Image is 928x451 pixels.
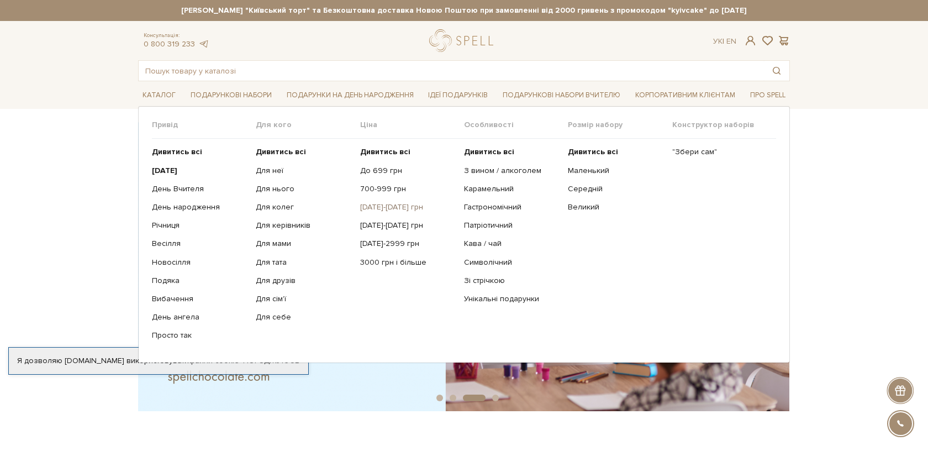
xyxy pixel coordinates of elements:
button: Carousel Page 4 [492,395,499,401]
b: Дивитись всі [152,147,202,156]
a: "Збери сам" [672,147,768,157]
a: Річниця [152,221,247,230]
span: Розмір набору [568,120,672,130]
a: файли cookie [189,356,239,365]
a: Для мами [256,239,351,249]
a: Дивитись всі [568,147,663,157]
a: Подарункові набори Вчителю [498,86,625,104]
b: Дивитись всі [256,147,306,156]
a: Подяка [152,276,247,286]
a: Весілля [152,239,247,249]
a: Гастрономічний [464,202,560,212]
a: Дивитись всі [256,147,351,157]
a: До 699 грн [360,166,456,176]
b: Дивитись всі [568,147,618,156]
a: [DATE]-[DATE] грн [360,221,456,230]
a: Великий [568,202,663,212]
a: Для сім'ї [256,294,351,304]
a: Подарунки на День народження [282,87,418,104]
a: Ідеї подарунків [424,87,492,104]
b: Дивитись всі [464,147,514,156]
a: Для друзів [256,276,351,286]
a: Для тата [256,258,351,268]
a: З вином / алкоголем [464,166,560,176]
a: Дивитись всі [464,147,560,157]
a: 0 800 319 233 [144,39,195,49]
a: Погоджуюсь [243,356,299,366]
b: Дивитись всі [360,147,410,156]
a: Символічний [464,258,560,268]
button: Пошук товару у каталозі [764,61,789,81]
a: Для колег [256,202,351,212]
a: Маленький [568,166,663,176]
button: Carousel Page 2 [450,395,456,401]
a: Для неї [256,166,351,176]
div: Каталог [138,106,790,363]
a: En [726,36,736,46]
span: Конструктор наборів [672,120,776,130]
a: [DATE]-[DATE] грн [360,202,456,212]
a: День ангела [152,312,247,322]
a: [DATE] [152,166,247,176]
a: Кава / чай [464,239,560,249]
div: Ук [713,36,736,46]
button: Carousel Page 3 (Current Slide) [463,395,486,401]
span: Для кого [256,120,360,130]
div: Я дозволяю [DOMAIN_NAME] використовувати [9,356,308,366]
a: Для керівників [256,221,351,230]
strong: [PERSON_NAME] "Київський торт" та Безкоштовна доставка Новою Поштою при замовленні від 2000 гриве... [138,6,790,15]
a: Новосілля [152,258,247,268]
a: Унікальні подарунки [464,294,560,304]
a: Про Spell [746,87,790,104]
a: Каталог [138,87,180,104]
a: Зі стрічкою [464,276,560,286]
a: Дивитись всі [152,147,247,157]
span: Ціна [360,120,464,130]
a: Середній [568,184,663,194]
a: Для нього [256,184,351,194]
span: Привід [152,120,256,130]
a: Для себе [256,312,351,322]
b: [DATE] [152,166,177,175]
a: Просто так [152,331,247,340]
a: День Вчителя [152,184,247,194]
span: | [723,36,724,46]
a: 700-999 грн [360,184,456,194]
a: Вибачення [152,294,247,304]
a: logo [429,29,498,52]
a: [DATE]-2999 грн [360,239,456,249]
a: telegram [198,39,209,49]
button: Carousel Page 1 [436,395,443,401]
input: Пошук товару у каталозі [139,61,764,81]
a: Карамельний [464,184,560,194]
a: Дивитись всі [360,147,456,157]
a: День народження [152,202,247,212]
a: Подарункові набори [186,87,276,104]
a: Корпоративним клієнтам [631,87,740,104]
a: 3000 грн і більше [360,258,456,268]
div: Carousel Pagination [138,394,790,403]
span: Особливості [464,120,568,130]
a: Патріотичний [464,221,560,230]
span: Консультація: [144,32,209,39]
